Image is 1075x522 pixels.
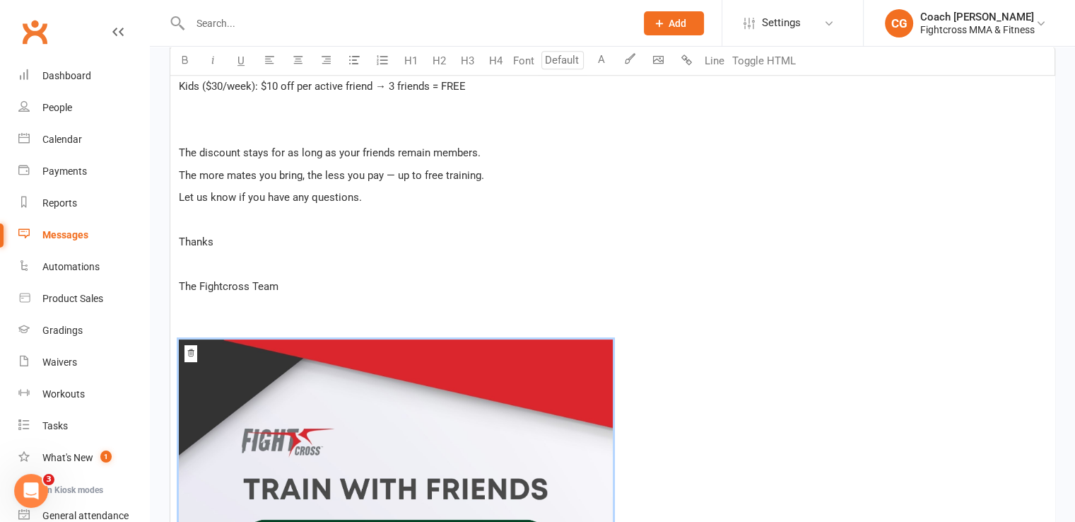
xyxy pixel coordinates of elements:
[42,356,77,368] div: Waivers
[396,47,425,76] button: H1
[42,388,85,400] div: Workouts
[179,191,362,204] span: Let us know if you have any questions.
[179,236,213,248] span: Thanks
[18,251,149,283] a: Automations
[186,13,625,33] input: Search...
[700,47,729,76] button: Line
[18,283,149,315] a: Product Sales
[729,47,799,76] button: Toggle HTML
[42,420,68,431] div: Tasks
[179,280,278,293] span: The Fightcross Team
[42,134,82,145] div: Calendar
[179,146,481,159] span: The discount stays for as long as your friends remain members.
[481,47,510,76] button: H4
[18,156,149,187] a: Payments
[18,124,149,156] a: Calendar
[18,219,149,251] a: Messages
[17,14,52,50] a: Clubworx
[43,474,54,485] span: 3
[42,102,72,113] div: People
[885,9,913,37] div: CG
[227,47,255,76] button: U
[587,47,616,76] button: A
[18,92,149,124] a: People
[179,80,466,93] span: Kids ($30/week): $10 off per active friend → 3 friends = FREE
[18,60,149,92] a: Dashboard
[669,18,686,29] span: Add
[42,261,100,272] div: Automations
[18,410,149,442] a: Tasks
[18,378,149,410] a: Workouts
[920,11,1035,23] div: Coach [PERSON_NAME]
[42,197,77,209] div: Reports
[18,442,149,474] a: What's New1
[42,452,93,463] div: What's New
[100,451,112,463] span: 1
[42,166,87,177] div: Payments
[425,47,453,76] button: H2
[644,11,704,35] button: Add
[42,325,83,336] div: Gradings
[18,315,149,347] a: Gradings
[18,187,149,219] a: Reports
[14,474,48,508] iframe: Intercom live chat
[42,70,91,81] div: Dashboard
[920,23,1035,36] div: Fightcross MMA & Fitness
[42,229,88,240] div: Messages
[762,7,801,39] span: Settings
[541,52,584,70] input: Default
[18,347,149,378] a: Waivers
[453,47,481,76] button: H3
[42,510,129,521] div: General attendance
[42,293,103,304] div: Product Sales
[237,55,245,68] span: U
[179,169,484,182] span: The more mates you bring, the less you pay — up to free training.
[510,47,538,76] button: Font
